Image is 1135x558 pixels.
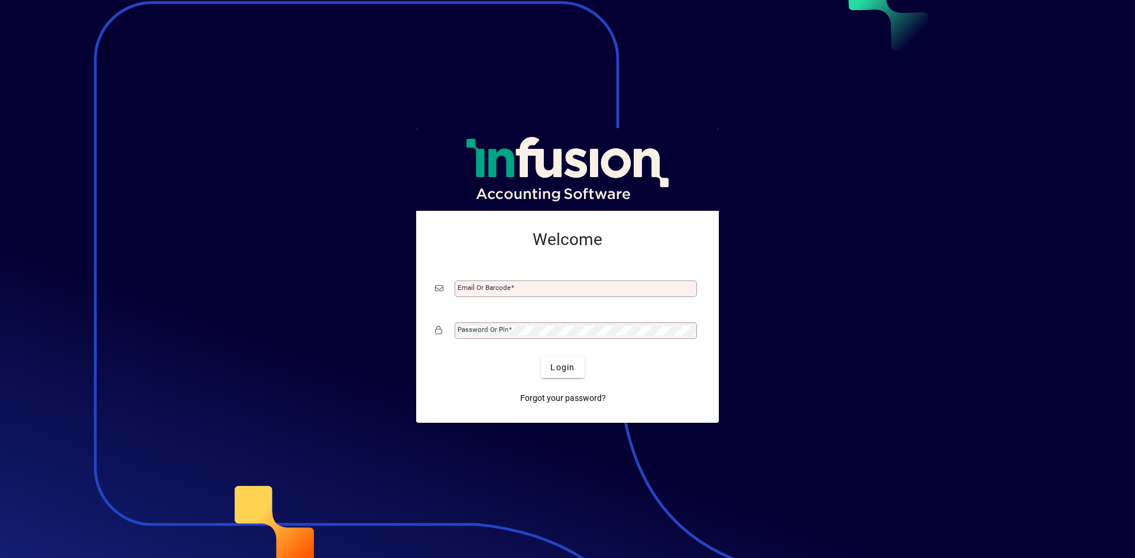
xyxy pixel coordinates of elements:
[550,361,575,374] span: Login
[520,392,606,404] span: Forgot your password?
[515,387,611,409] a: Forgot your password?
[458,325,508,334] mat-label: Password or Pin
[541,357,584,378] button: Login
[458,283,511,292] mat-label: Email or Barcode
[435,230,700,250] h2: Welcome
